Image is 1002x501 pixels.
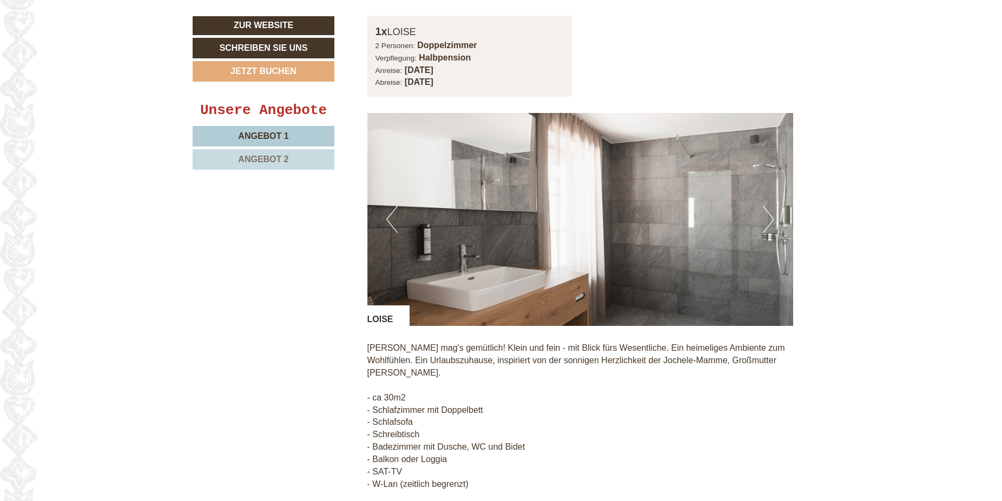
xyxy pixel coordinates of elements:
[193,101,334,121] div: Unsere Angebote
[176,8,249,26] div: Donnerstag
[763,206,774,233] button: Next
[238,155,288,164] span: Angebot 2
[419,53,471,62] b: Halbpension
[16,52,173,59] small: 17:17
[405,65,433,75] b: [DATE]
[8,29,179,62] div: Guten Tag, wie können wir Ihnen helfen?
[375,78,403,86] small: Abreise:
[375,54,417,62] small: Verpflegung:
[367,305,410,326] div: LOISE
[367,113,794,326] img: image
[193,61,334,82] a: Jetzt buchen
[193,16,334,35] a: Zur Website
[367,342,794,490] p: [PERSON_NAME] mag's gemütlich! Klein und fein - mit Blick fürs Wesentliche. Ein heimeliges Ambien...
[355,283,425,304] button: Senden
[375,24,564,39] div: LOISE
[375,42,415,50] small: 2 Personen:
[417,41,477,50] b: Doppelzimmer
[375,66,403,75] small: Anreise:
[238,131,288,141] span: Angebot 1
[405,77,433,86] b: [DATE]
[16,31,173,39] div: Hotel Gasthof Jochele
[375,25,387,37] b: 1x
[386,206,398,233] button: Previous
[193,38,334,58] a: Schreiben Sie uns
